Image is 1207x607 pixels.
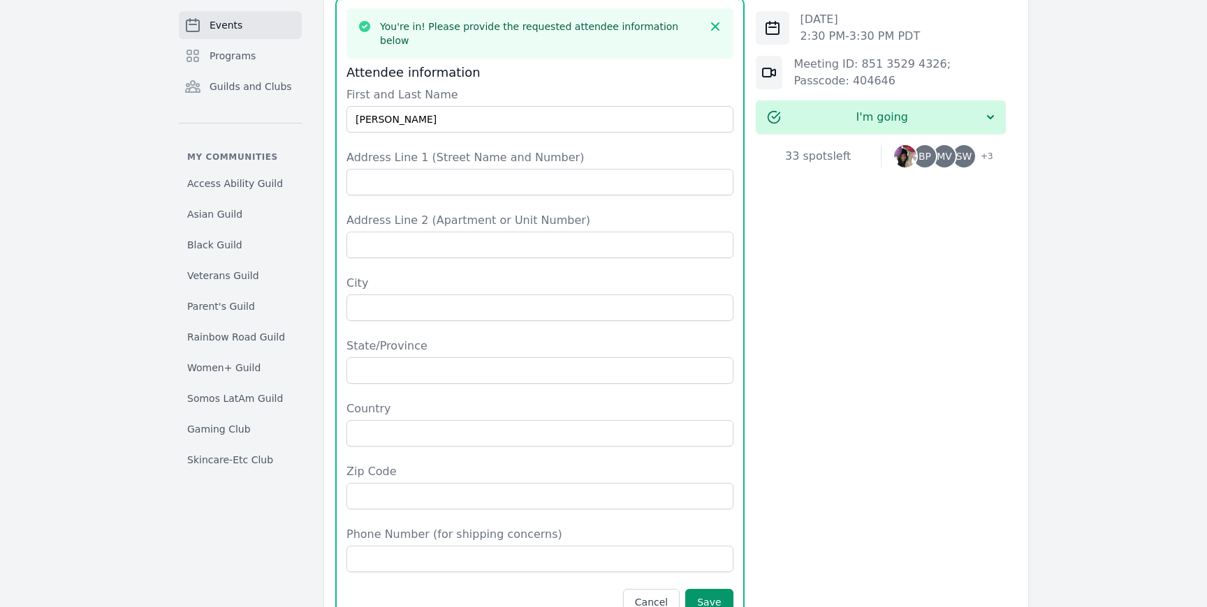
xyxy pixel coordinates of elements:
a: Meeting ID: 851 3529 4326; Passcode: 404646 [793,57,951,87]
span: Events [210,18,242,32]
p: [DATE] [800,11,921,28]
span: Programs [210,49,256,63]
a: Programs [179,42,302,70]
div: 33 spots left [756,148,881,165]
label: Phone Number (for shipping concerns) [346,526,733,543]
a: Parent's Guild [179,294,302,319]
span: SW [956,151,972,161]
h3: Attendee information [346,64,733,81]
button: I'm going [756,100,1006,134]
a: Skincare-Etc Club [179,447,302,472]
nav: Sidebar [179,11,302,465]
a: Asian Guild [179,202,302,227]
label: State/Province [346,338,733,354]
span: + 3 [972,148,993,167]
span: Veterans Guild [187,269,259,283]
span: MV [937,151,952,161]
span: Gaming Club [187,422,251,436]
span: I'm going [781,109,983,126]
label: Country [346,400,733,417]
a: Veterans Guild [179,263,302,288]
label: Address Line 2 (Apartment or Unit Number) [346,212,733,229]
a: Black Guild [179,232,302,257]
a: Events [179,11,302,39]
label: Address Line 1 (Street Name and Number) [346,149,733,166]
a: Access Ability Guild [179,171,302,196]
label: First and Last Name [346,87,733,103]
h3: You're in! Please provide the requested attendee information below [380,20,700,47]
span: Guilds and Clubs [210,80,292,93]
span: Skincare-Etc Club [187,453,273,467]
a: Guilds and Clubs [179,73,302,100]
span: Women+ Guild [187,361,261,375]
a: Somos LatAm Guild [179,386,302,411]
span: Black Guild [187,238,242,252]
span: Access Ability Guild [187,177,283,190]
a: Rainbow Road Guild [179,324,302,350]
a: Gaming Club [179,417,302,442]
label: City [346,275,733,292]
span: BP [919,151,931,161]
span: Somos LatAm Guild [187,391,283,405]
p: My communities [179,151,302,163]
label: Zip Code [346,463,733,480]
a: Women+ Guild [179,355,302,380]
span: Rainbow Road Guild [187,330,285,344]
span: Asian Guild [187,207,242,221]
p: 2:30 PM - 3:30 PM PDT [800,28,921,45]
span: Parent's Guild [187,299,255,313]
